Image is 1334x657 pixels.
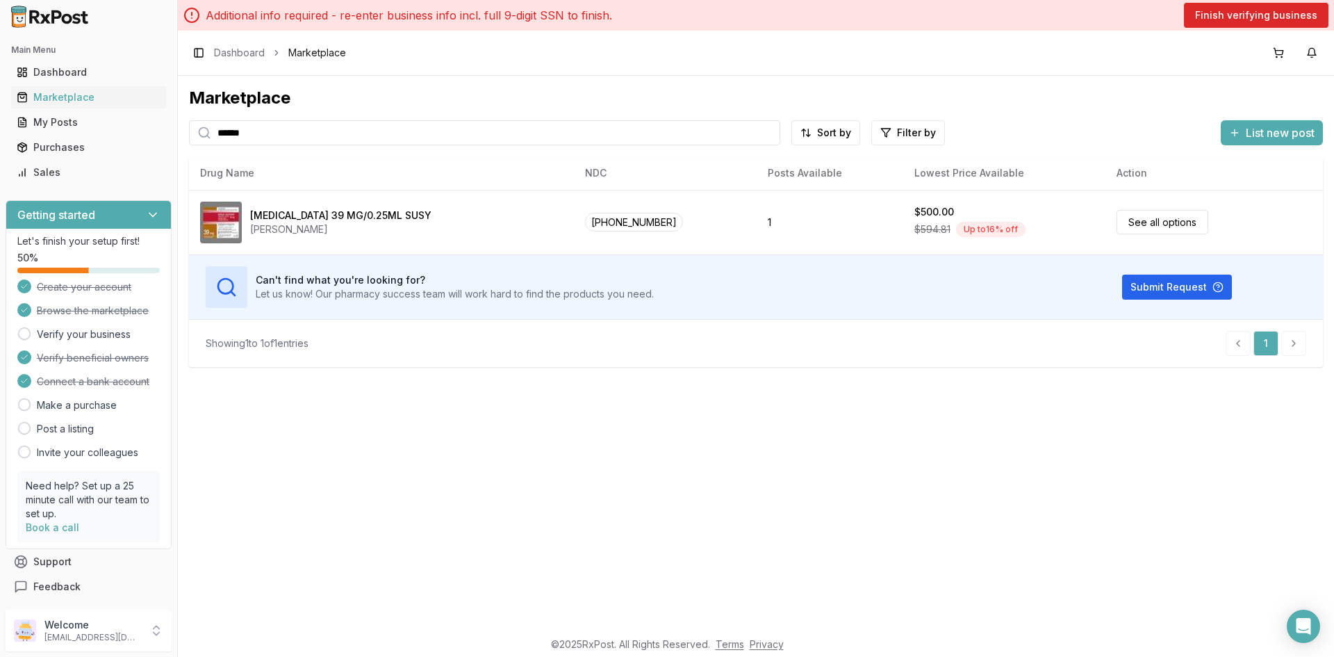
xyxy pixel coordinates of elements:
[189,87,1323,109] div: Marketplace
[6,61,172,83] button: Dashboard
[256,273,654,287] h3: Can't find what you're looking for?
[37,422,94,436] a: Post a listing
[6,574,172,599] button: Feedback
[574,156,757,190] th: NDC
[585,213,683,232] span: [PHONE_NUMBER]
[1226,331,1306,356] nav: pagination
[11,110,166,135] a: My Posts
[17,115,160,129] div: My Posts
[903,156,1105,190] th: Lowest Price Available
[1122,275,1232,300] button: Submit Request
[750,638,784,650] a: Privacy
[897,126,936,140] span: Filter by
[17,65,160,79] div: Dashboard
[17,206,95,223] h3: Getting started
[757,190,903,254] td: 1
[17,234,160,248] p: Let's finish your setup first!
[716,638,744,650] a: Terms
[26,521,79,533] a: Book a call
[1287,610,1320,643] div: Open Intercom Messenger
[256,287,654,301] p: Let us know! Our pharmacy success team will work hard to find the products you need.
[11,160,166,185] a: Sales
[1117,210,1208,234] a: See all options
[17,90,160,104] div: Marketplace
[44,632,141,643] p: [EMAIL_ADDRESS][DOMAIN_NAME]
[956,222,1026,237] div: Up to 16 % off
[189,156,574,190] th: Drug Name
[250,222,431,236] div: [PERSON_NAME]
[6,549,172,574] button: Support
[6,161,172,184] button: Sales
[757,156,903,190] th: Posts Available
[37,280,131,294] span: Create your account
[11,44,166,56] h2: Main Menu
[1246,124,1315,141] span: List new post
[250,209,431,222] div: [MEDICAL_DATA] 39 MG/0.25ML SUSY
[11,135,166,160] a: Purchases
[6,111,172,133] button: My Posts
[17,165,160,179] div: Sales
[791,120,860,145] button: Sort by
[914,222,950,236] span: $594.81
[914,205,954,219] div: $500.00
[37,351,149,365] span: Verify beneficial owners
[200,202,242,243] img: Invega Sustenna 39 MG/0.25ML SUSY
[1221,127,1323,141] a: List new post
[11,60,166,85] a: Dashboard
[288,46,346,60] span: Marketplace
[214,46,346,60] nav: breadcrumb
[817,126,851,140] span: Sort by
[6,86,172,108] button: Marketplace
[871,120,945,145] button: Filter by
[6,6,94,28] img: RxPost Logo
[37,375,149,389] span: Connect a bank account
[206,336,308,350] div: Showing 1 to 1 of 1 entries
[11,85,166,110] a: Marketplace
[14,619,36,642] img: User avatar
[37,304,149,318] span: Browse the marketplace
[37,327,131,341] a: Verify your business
[44,618,141,632] p: Welcome
[1253,331,1278,356] a: 1
[1184,3,1328,28] button: Finish verifying business
[6,136,172,159] button: Purchases
[1105,156,1323,190] th: Action
[26,479,151,521] p: Need help? Set up a 25 minute call with our team to set up.
[37,446,138,460] a: Invite your colleagues
[17,251,38,265] span: 50 %
[33,580,81,594] span: Feedback
[1221,120,1323,145] button: List new post
[206,7,612,24] p: Additional info required - re-enter business info incl. full 9-digit SSN to finish.
[214,46,265,60] a: Dashboard
[37,398,117,412] a: Make a purchase
[17,140,160,154] div: Purchases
